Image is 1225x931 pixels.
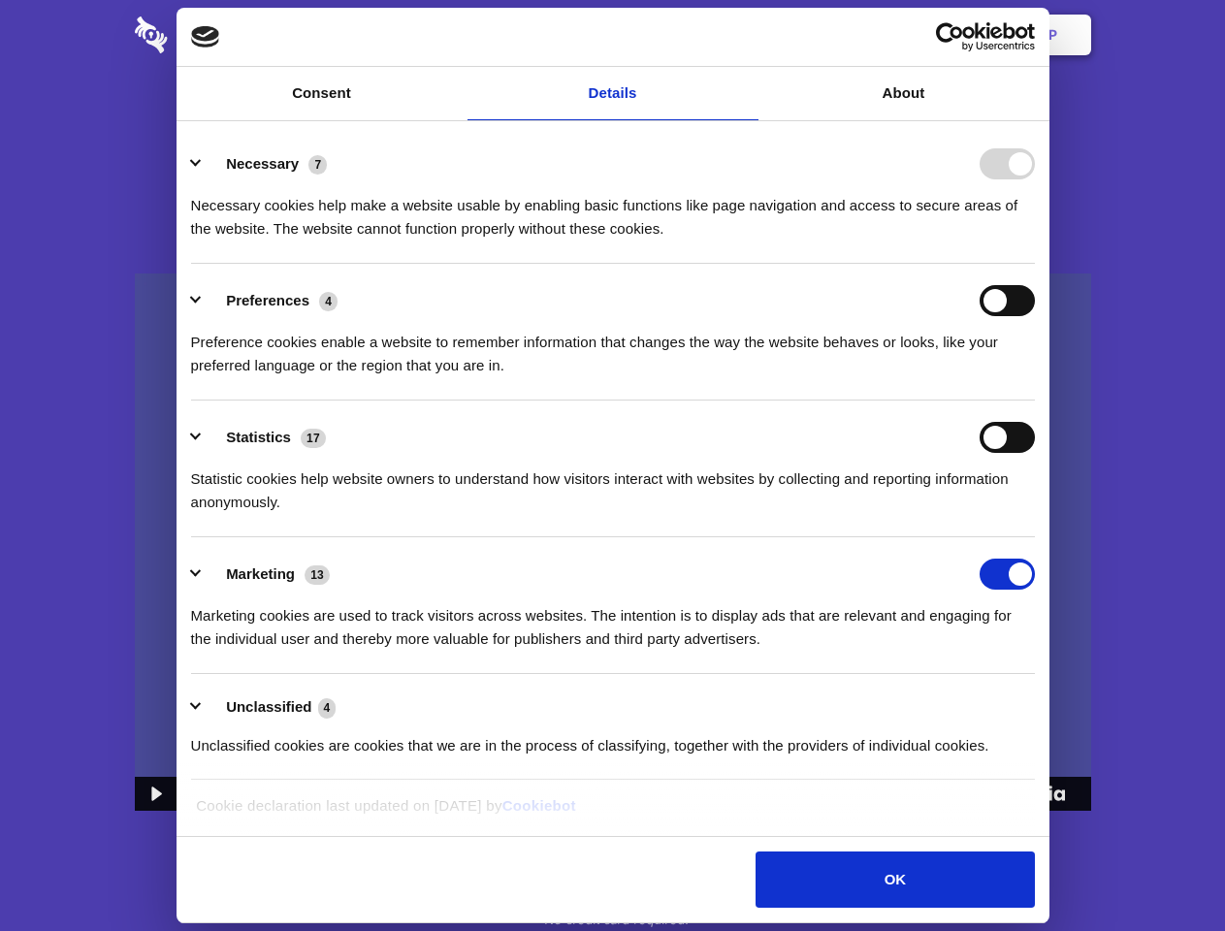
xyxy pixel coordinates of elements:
div: Statistic cookies help website owners to understand how visitors interact with websites by collec... [191,453,1035,514]
a: Contact [787,5,876,65]
button: Necessary (7) [191,148,339,179]
a: Login [880,5,964,65]
span: 7 [308,155,327,175]
div: Preference cookies enable a website to remember information that changes the way the website beha... [191,316,1035,377]
div: Cookie declaration last updated on [DATE] by [181,794,1044,832]
img: Sharesecret [135,273,1091,812]
h4: Auto-redaction of sensitive data, encrypted data sharing and self-destructing private chats. Shar... [135,177,1091,241]
img: logo [191,26,220,48]
img: logo-wordmark-white-trans-d4663122ce5f474addd5e946df7df03e33cb6a1c49d2221995e7729f52c070b2.svg [135,16,301,53]
div: Necessary cookies help make a website usable by enabling basic functions like page navigation and... [191,179,1035,241]
a: Consent [177,67,467,120]
a: About [758,67,1049,120]
span: 13 [305,565,330,585]
button: Marketing (13) [191,559,342,590]
button: Play Video [135,777,175,811]
label: Statistics [226,429,291,445]
a: Details [467,67,758,120]
span: 4 [318,698,337,718]
div: Marketing cookies are used to track visitors across websites. The intention is to display ads tha... [191,590,1035,651]
iframe: Drift Widget Chat Controller [1128,834,1202,908]
label: Marketing [226,565,295,582]
button: Statistics (17) [191,422,338,453]
label: Preferences [226,292,309,308]
div: Unclassified cookies are cookies that we are in the process of classifying, together with the pro... [191,720,1035,757]
button: Preferences (4) [191,285,350,316]
span: 17 [301,429,326,448]
a: Cookiebot [502,797,576,814]
button: Unclassified (4) [191,695,348,720]
label: Necessary [226,155,299,172]
span: 4 [319,292,338,311]
button: OK [756,851,1034,908]
a: Usercentrics Cookiebot - opens in a new window [865,22,1035,51]
h1: Eliminate Slack Data Loss. [135,87,1091,157]
a: Pricing [569,5,654,65]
